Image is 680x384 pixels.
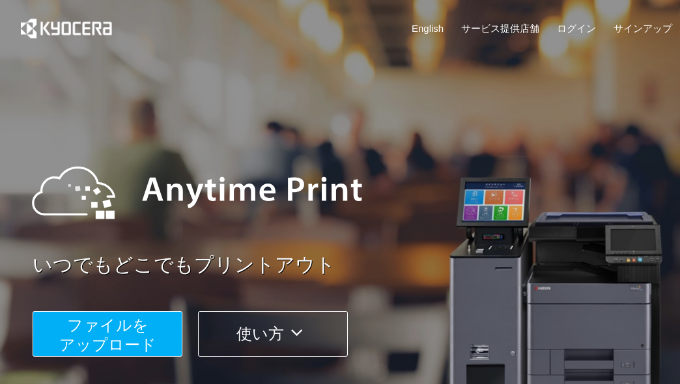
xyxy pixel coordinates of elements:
a: ログイン [557,21,596,35]
span: ファイルを ​​アップロード [59,316,156,353]
a: いつでもどこでもプリントアウト [33,251,680,279]
a: English [412,21,444,35]
button: ファイルを​​アップロード [33,311,182,357]
a: サインアップ [614,21,672,35]
button: 使い方 [198,311,348,357]
a: サービス提供店舗 [461,21,539,35]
